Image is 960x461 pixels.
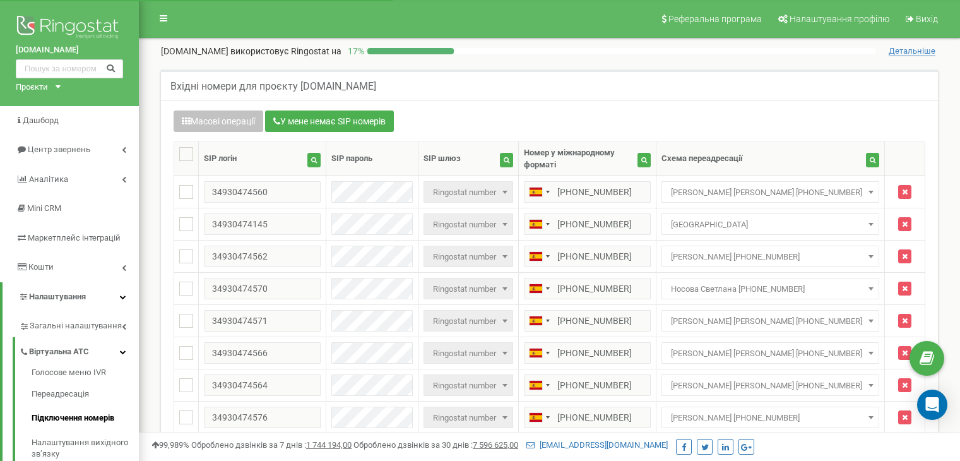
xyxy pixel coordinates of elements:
div: Схема переадресації [661,153,743,165]
span: Віртуальна АТС [29,346,89,358]
span: Демин Евгений +34930474562 [666,248,875,266]
a: Загальні налаштування [19,311,139,337]
span: Spain [666,216,875,234]
div: Telephone country code [524,214,554,234]
span: Ringostat number [424,278,513,299]
span: Реферальна програма [668,14,762,24]
div: Telephone country code [524,407,554,428]
span: Ringostat number [424,374,513,396]
span: Дашборд [23,116,59,125]
span: Рой Татьяна +34930474571 [666,313,875,330]
input: Пошук за номером [16,59,123,78]
input: 612 34 56 78 [524,213,651,235]
a: [DOMAIN_NAME] [16,44,123,56]
div: Telephone country code [524,246,554,266]
input: 612 34 56 78 [524,374,651,396]
span: Ringostat number [424,246,513,267]
u: 7 596 625,00 [473,440,518,450]
a: Підключення номерів [32,406,139,431]
div: Номер у міжнародному форматі [524,147,637,171]
span: Mini CRM [27,203,61,213]
span: Оброблено дзвінків за 30 днів : [353,440,518,450]
span: Центр звернень [28,145,90,154]
p: [DOMAIN_NAME] [161,45,341,57]
span: Ringostat number [428,248,509,266]
span: Аналiтика [29,174,68,184]
span: Детальніше [889,46,935,56]
span: Ringostat number [428,409,509,427]
span: Кушнір Вікторія +34930474576 [661,407,879,428]
span: Лубцова Екатерина +34930474564 [661,374,879,396]
input: 612 34 56 78 [524,407,651,428]
h5: Вхідні номери для проєкту [DOMAIN_NAME] [170,81,376,92]
span: Ringostat number [424,213,513,235]
u: 1 744 194,00 [306,440,352,450]
span: Оброблено дзвінків за 7 днів : [191,440,352,450]
span: Ringostat number [424,310,513,332]
span: Ringostat number [424,181,513,203]
span: Ringostat number [428,377,509,395]
span: Ringostat number [428,280,509,298]
span: Загальні налаштування [30,320,122,332]
a: [EMAIL_ADDRESS][DOMAIN_NAME] [526,440,668,450]
span: Кошти [28,262,54,272]
img: Ringostat logo [16,13,123,44]
button: Масові операції [174,111,263,132]
span: Морозова Наталья +34930474566 [661,342,879,364]
span: Ringostat number [424,407,513,428]
p: 17 % [341,45,367,57]
button: У мене немає SIP номерів [265,111,394,132]
span: Морозова Наталья +34930474566 [666,345,875,362]
div: Telephone country code [524,311,554,331]
span: Ringostat number [428,184,509,201]
span: 99,989% [151,440,189,450]
div: Telephone country code [524,182,554,202]
input: 612 34 56 78 [524,310,651,332]
span: Вихід [916,14,938,24]
a: Налаштування [3,282,139,312]
span: Spain [661,213,879,235]
span: Ringostat number [424,342,513,364]
div: SIP шлюз [424,153,461,165]
span: використовує Ringostat на [230,46,341,56]
div: SIP логін [204,153,237,165]
span: Ringostat number [428,313,509,330]
a: Віртуальна АТС [19,337,139,363]
span: Носова Светлана +34930474570 [661,278,879,299]
a: Переадресація [32,382,139,407]
div: Open Intercom Messenger [917,390,947,420]
div: Проєкти [16,81,48,93]
span: Ringostat number [428,216,509,234]
span: Носова Светлана +34930474570 [666,280,875,298]
th: SIP пароль [326,142,418,176]
div: Telephone country code [524,343,554,363]
span: Тарасов Александр +34930474560 [661,181,879,203]
span: Налаштування профілю [790,14,889,24]
span: Маркетплейс інтеграцій [28,233,121,242]
div: Telephone country code [524,375,554,395]
span: Кушнір Вікторія +34930474576 [666,409,875,427]
span: Демин Евгений +34930474562 [661,246,879,267]
span: Тарасов Александр +34930474560 [666,184,875,201]
span: Налаштування [29,292,86,301]
span: Ringostat number [428,345,509,362]
input: 612 34 56 78 [524,246,651,267]
span: Рой Татьяна +34930474571 [661,310,879,332]
input: 612 34 56 78 [524,278,651,299]
div: Telephone country code [524,278,554,299]
input: 612 34 56 78 [524,342,651,364]
span: Лубцова Екатерина +34930474564 [666,377,875,395]
a: Голосове меню IVR [32,367,139,382]
input: 612 34 56 78 [524,181,651,203]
